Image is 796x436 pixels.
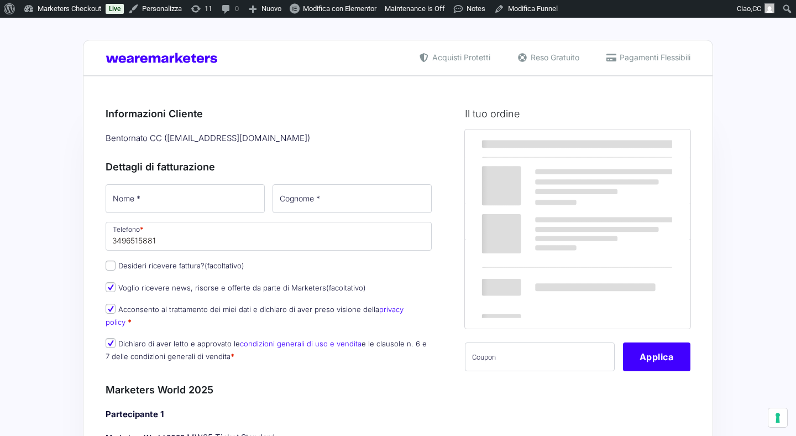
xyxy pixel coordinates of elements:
[528,51,579,63] span: Reso Gratuito
[106,4,124,14] a: Live
[106,261,116,271] input: Desideri ricevere fattura?(facoltativo)
[465,106,690,121] h3: Il tuo ordine
[303,4,376,13] span: Modifica con Elementor
[106,304,116,314] input: Acconsento al trattamento dei miei dati e dichiaro di aver preso visione dellaprivacy policy
[106,184,265,213] input: Nome *
[102,129,436,148] div: Bentornato CC ( [EMAIL_ADDRESS][DOMAIN_NAME] )
[106,408,432,421] h4: Partecipante 1
[106,222,432,251] input: Telefono *
[768,408,787,427] button: Le tue preferenze relative al consenso per le tecnologie di tracciamento
[106,382,432,397] h3: Marketers World 2025
[465,204,595,239] th: Subtotale
[326,283,366,292] span: (facoltativo)
[106,339,427,361] label: Dichiaro di aver letto e approvato le e le clausole n. 6 e 7 delle condizioni generali di vendita
[465,158,595,204] td: Marketers World 2025 - MW25 Ticket Standard
[623,342,690,371] button: Applica
[240,339,362,348] a: condizioni generali di uso e vendita
[752,4,761,13] span: CC
[273,184,432,213] input: Cognome *
[9,393,42,426] iframe: Customerly Messenger Launcher
[106,305,404,326] label: Acconsento al trattamento dei miei dati e dichiaro di aver preso visione della
[430,51,490,63] span: Acquisti Protetti
[106,338,116,348] input: Dichiaro di aver letto e approvato lecondizioni generali di uso e venditae le clausole n. 6 e 7 d...
[106,283,366,292] label: Voglio ricevere news, risorse e offerte da parte di Marketers
[106,159,432,174] h3: Dettagli di fatturazione
[205,261,244,270] span: (facoltativo)
[106,261,244,270] label: Desideri ricevere fattura?
[594,129,690,158] th: Subtotale
[465,342,615,371] input: Coupon
[106,106,432,121] h3: Informazioni Cliente
[617,51,690,63] span: Pagamenti Flessibili
[465,239,595,328] th: Totale
[465,129,595,158] th: Prodotto
[106,282,116,292] input: Voglio ricevere news, risorse e offerte da parte di Marketers(facoltativo)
